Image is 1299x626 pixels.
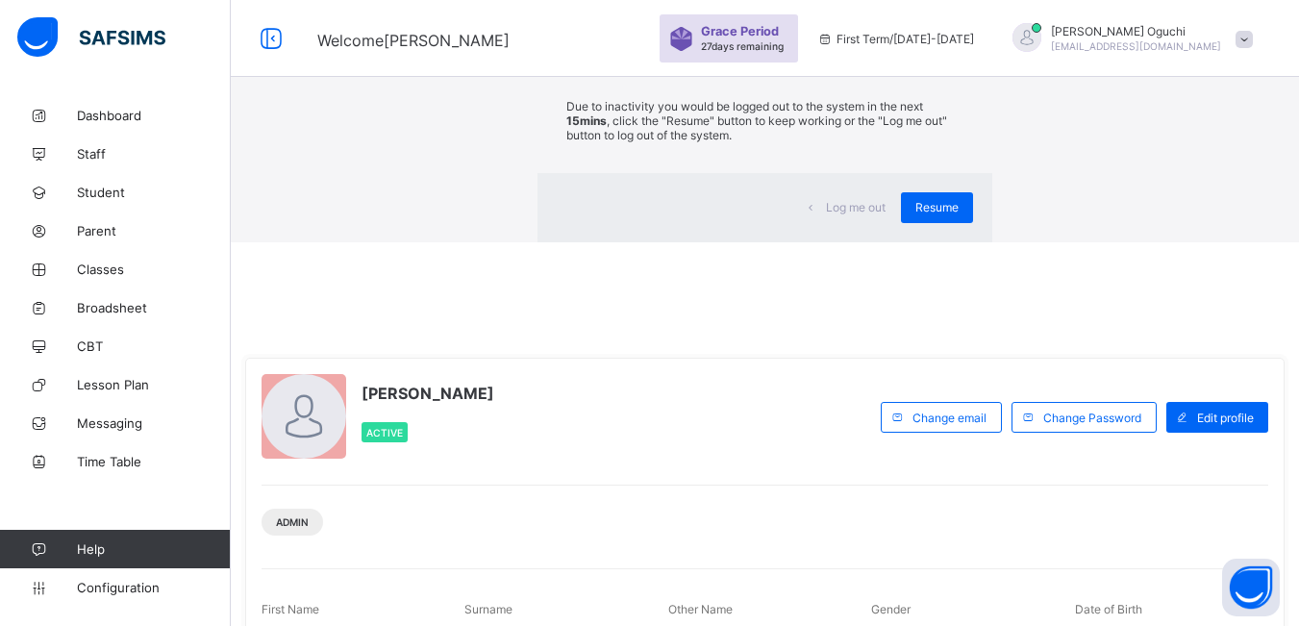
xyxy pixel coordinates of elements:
div: ChristinaOguchi [993,23,1262,55]
span: Surname [464,602,512,616]
img: sticker-purple.71386a28dfed39d6af7621340158ba97.svg [669,27,693,51]
button: Open asap [1222,559,1280,616]
span: Parent [77,223,231,238]
span: Log me out [826,200,886,214]
span: Admin [276,516,309,528]
span: Gender [871,602,911,616]
span: First Name [262,602,319,616]
span: Resume [915,200,959,214]
span: Dashboard [77,108,231,123]
span: Change Password [1043,411,1141,425]
img: safsims [17,17,165,58]
strong: 15mins [566,113,607,128]
span: Other Name [668,602,733,616]
p: Due to inactivity you would be logged out to the system in the next , click the "Resume" button t... [566,99,963,142]
span: Date of Birth [1075,602,1142,616]
span: Welcome [PERSON_NAME] [317,31,510,50]
span: Configuration [77,580,230,595]
span: Student [77,185,231,200]
span: Lesson Plan [77,377,231,392]
span: Active [366,427,403,438]
span: 27 days remaining [701,40,784,52]
span: Change email [912,411,987,425]
span: Messaging [77,415,231,431]
span: Time Table [77,454,231,469]
span: Broadsheet [77,300,231,315]
span: [PERSON_NAME] [362,384,494,403]
span: Classes [77,262,231,277]
span: CBT [77,338,231,354]
span: Grace Period [701,24,779,38]
span: [EMAIL_ADDRESS][DOMAIN_NAME] [1051,40,1221,52]
span: [PERSON_NAME] Oguchi [1051,24,1221,38]
span: session/term information [817,32,974,46]
span: Staff [77,146,231,162]
span: Edit profile [1197,411,1254,425]
span: Help [77,541,230,557]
